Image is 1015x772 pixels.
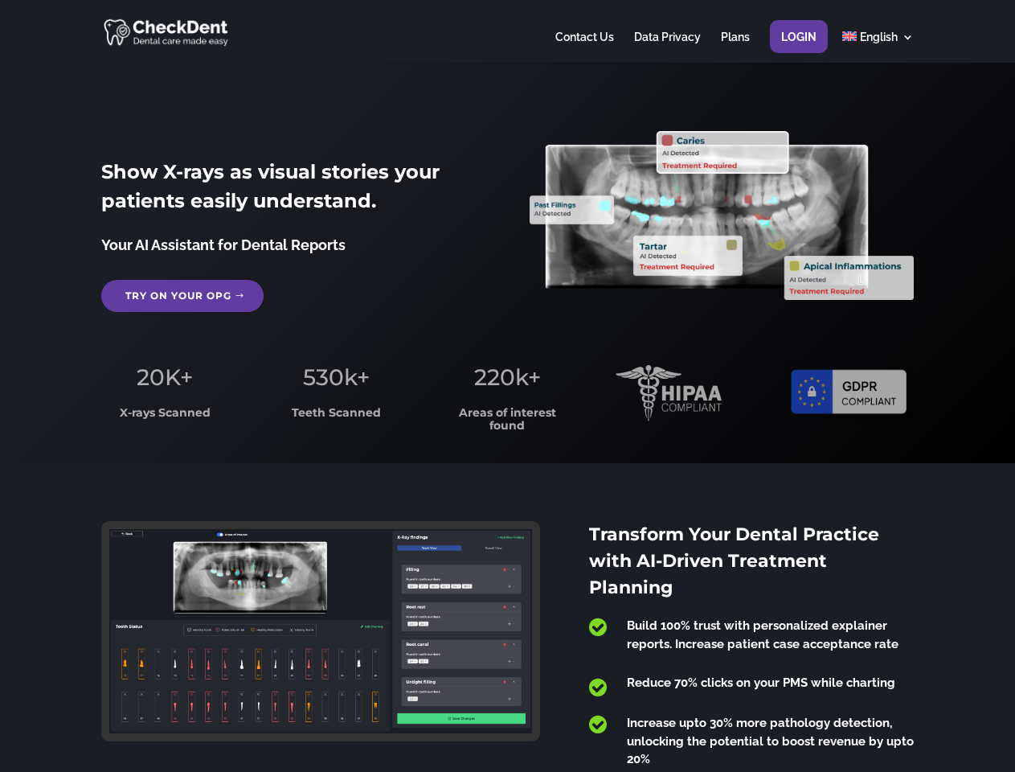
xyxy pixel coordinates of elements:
[555,31,614,63] a: Contact Us
[627,618,898,651] span: Build 100% trust with personalized explainer reports. Increase patient case acceptance rate
[589,714,607,735] span: 
[137,363,193,391] span: 20K+
[589,677,607,698] span: 
[842,31,914,63] a: English
[589,617,607,638] span: 
[303,363,370,391] span: 530k+
[627,675,895,690] span: Reduce 70% clicks on your PMS while charting
[721,31,750,63] a: Plans
[530,131,913,300] img: X_Ray_annotated
[444,407,571,440] h3: Areas of interest found
[781,31,817,63] a: Login
[104,16,230,47] img: CheckDent AI
[589,524,879,598] span: Transform Your Dental Practice with AI-Driven Treatment Planning
[101,158,485,224] h2: Show X-rays as visual stories your patients easily understand.
[634,31,701,63] a: Data Privacy
[101,280,264,312] a: Try on your OPG
[474,363,541,391] span: 220k+
[627,716,914,766] span: Increase upto 30% more pathology detection, unlocking the potential to boost revenue by upto 20%
[860,31,898,43] span: English
[101,236,346,253] span: Your AI Assistant for Dental Reports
